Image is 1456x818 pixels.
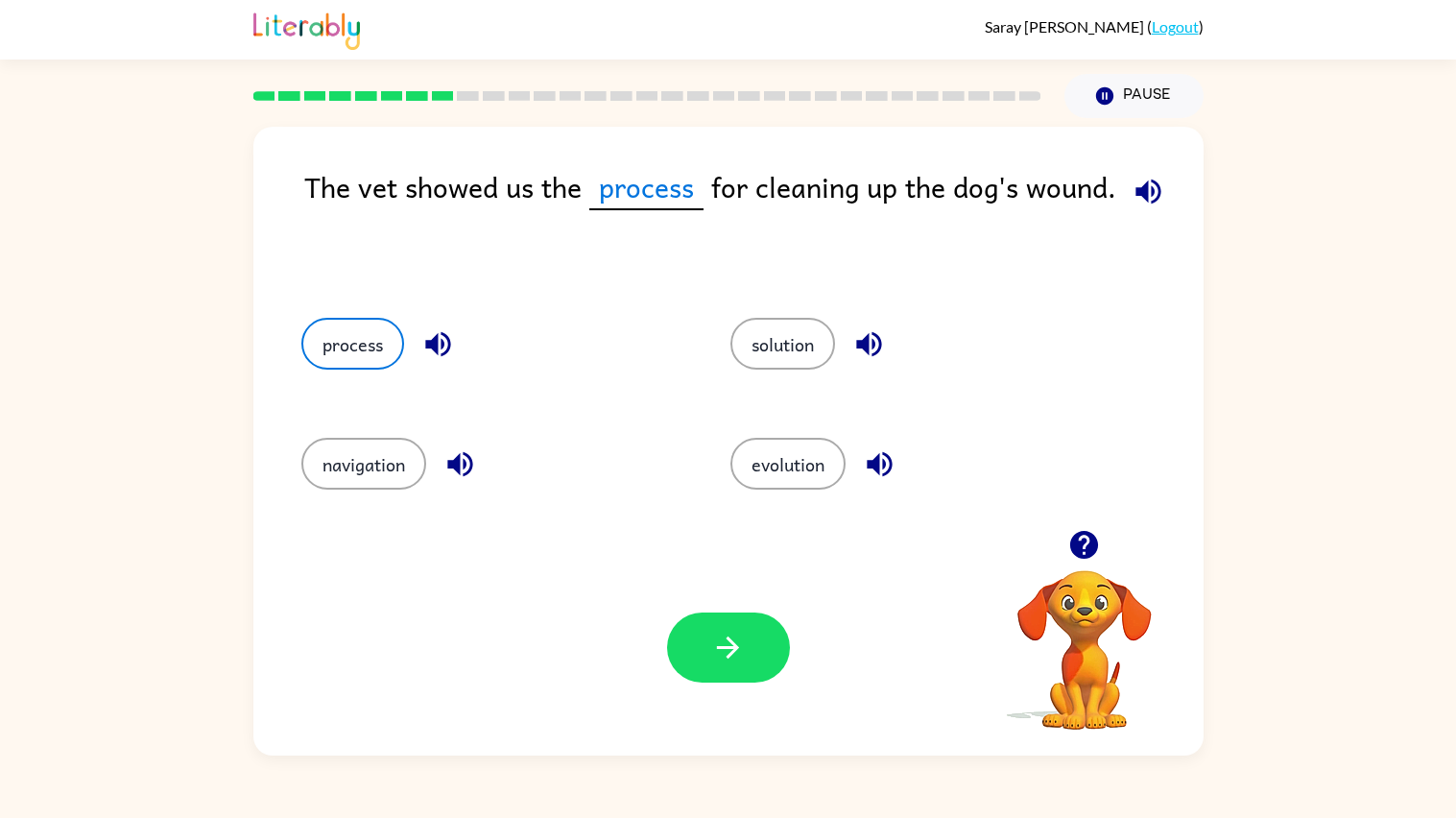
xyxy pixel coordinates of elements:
[730,438,846,490] button: evolution
[301,318,404,370] button: process
[253,8,360,50] img: Literably
[1064,74,1204,118] button: Pause
[589,165,704,210] span: process
[985,17,1204,36] div: ( )
[1152,17,1199,36] a: Logout
[301,438,426,490] button: navigation
[730,318,835,370] button: solution
[989,541,1181,733] video: Your browser must support playing .mp4 files to use Literably. Please try using another browser.
[304,165,1204,279] div: The vet showed us the for cleaning up the dog's wound.
[985,17,1147,36] span: Saray [PERSON_NAME]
